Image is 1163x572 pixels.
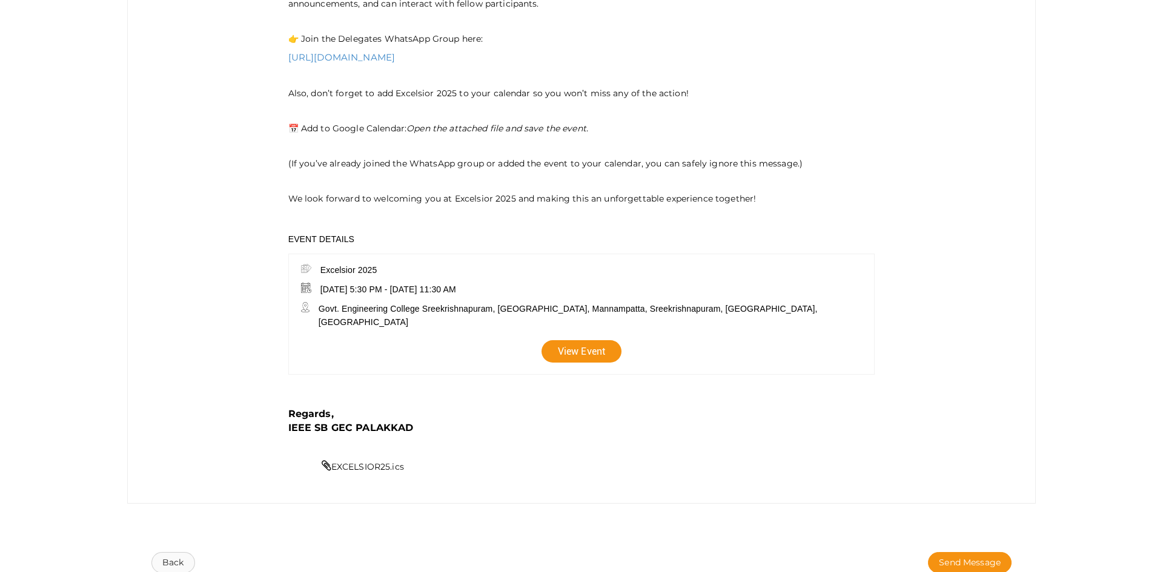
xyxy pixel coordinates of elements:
p: Also, don’t forget to add Excelsior 2025 to your calendar so you won’t miss any of the action! [288,87,866,99]
img: flyers.png [301,263,320,274]
p: 📅 Add to Google Calendar: [288,122,866,134]
a: [URL][DOMAIN_NAME] [288,51,396,63]
p: (If you’ve already joined the WhatsApp group or added the event to your calendar, you can safely ... [288,157,866,169]
b: Regards, IEEE SB GEC PALAKKAD [288,408,414,433]
a: View Event [542,340,621,363]
span: Govt. Engineering College Sreekrishnapuram, [GEOGRAPHIC_DATA], Mannampatta, Sreekrishnapuram, [GE... [319,304,818,327]
i: Open the attached file and save the event. [406,123,588,134]
span: [DATE] 5:30 PM - [DATE] 11:30 AM [320,284,456,294]
li: EXCELSIOR25.ics [322,459,866,473]
span: Excelsior 2025 [320,265,377,275]
img: calendar.png [301,283,320,293]
p: 👉 Join the Delegates WhatsApp Group here: [288,33,866,45]
span: Send Message [939,556,1001,569]
img: placeholder.png [301,302,319,312]
span: EVENT DETAILS [288,234,354,244]
p: We look forward to welcoming you at Excelsior 2025 and making this an unforgettable experience to... [288,192,866,205]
